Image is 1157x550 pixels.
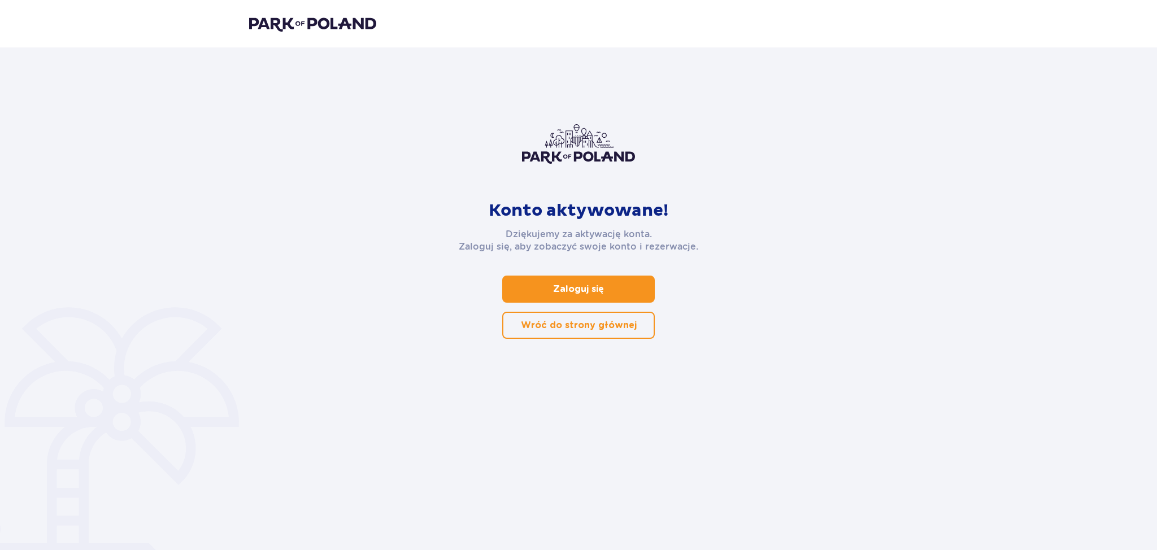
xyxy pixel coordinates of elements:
p: Zaloguj się [553,283,604,295]
p: Konto aktywowane! [489,200,668,221]
img: Park of Poland logo [522,124,635,164]
p: Zaloguj się, aby zobaczyć swoje konto i rezerwacje. [459,241,698,253]
a: Wróć do strony głównej [502,312,655,339]
p: Wróć do strony głównej [521,319,637,331]
img: Park of Poland logo [249,16,376,32]
a: Zaloguj się [502,276,655,303]
p: Dziękujemy za aktywację konta. [506,228,652,241]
